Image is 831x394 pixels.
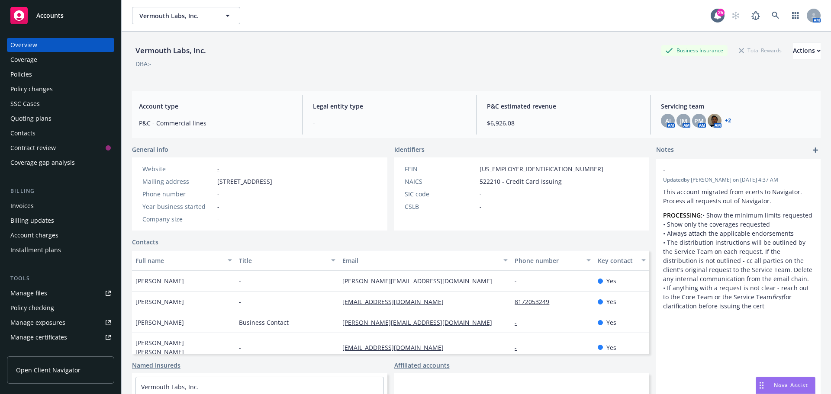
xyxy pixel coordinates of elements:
span: - [480,202,482,211]
div: FEIN [405,164,476,173]
div: Coverage gap analysis [10,156,75,170]
span: - [239,343,241,352]
a: Installment plans [7,243,114,257]
div: Tools [7,274,114,283]
a: [PERSON_NAME][EMAIL_ADDRESS][DOMAIN_NAME] [342,277,499,285]
span: Yes [606,318,616,327]
span: Updated by [PERSON_NAME] on [DATE] 4:37 AM [663,176,814,184]
div: Year business started [142,202,214,211]
div: Policies [10,67,32,81]
div: Vermouth Labs, Inc. [132,45,209,56]
div: CSLB [405,202,476,211]
div: Total Rewards [734,45,786,56]
a: Coverage gap analysis [7,156,114,170]
em: first [772,293,783,301]
a: - [217,165,219,173]
a: Policy checking [7,301,114,315]
span: Open Client Navigator [16,365,81,375]
a: Manage claims [7,345,114,359]
div: Business Insurance [661,45,728,56]
a: Vermouth Labs, Inc. [141,383,199,391]
div: Full name [135,256,222,265]
div: Phone number [515,256,581,265]
a: [EMAIL_ADDRESS][DOMAIN_NAME] [342,298,451,306]
div: SSC Cases [10,97,40,111]
div: Actions [793,42,821,59]
span: - [239,297,241,306]
span: [PERSON_NAME] [PERSON_NAME] [135,338,232,356]
a: Manage files [7,286,114,300]
a: SSC Cases [7,97,114,111]
a: Policy changes [7,82,114,96]
div: Overview [10,38,37,52]
span: - [480,189,482,199]
a: Switch app [787,7,804,24]
button: Nova Assist [756,377,815,394]
span: $6,926.08 [487,119,640,128]
div: Policy changes [10,82,53,96]
button: Title [235,250,339,271]
p: This account migrated from ecerts to Navigator. Process all requests out of Navigator. [663,187,814,205]
span: Business Contact [239,318,289,327]
div: SIC code [405,189,476,199]
span: P&C - Commercial lines [139,119,292,128]
span: General info [132,145,168,154]
a: - [515,318,524,327]
a: Overview [7,38,114,52]
div: NAICS [405,177,476,186]
span: [STREET_ADDRESS] [217,177,272,186]
a: Contract review [7,141,114,155]
a: Manage exposures [7,316,114,330]
span: [PERSON_NAME] [135,318,184,327]
p: • Show the minimum limits requested • Show only the coverages requested • Always attach the appli... [663,211,814,311]
button: Full name [132,250,235,271]
a: Affiliated accounts [394,361,450,370]
a: Policies [7,67,114,81]
span: P&C estimated revenue [487,102,640,111]
button: Email [339,250,511,271]
a: - [515,343,524,352]
span: Yes [606,276,616,285]
a: Accounts [7,3,114,28]
div: -Updatedby [PERSON_NAME] on [DATE] 4:37 AMThis account migrated from ecerts to Navigator. Process... [656,159,821,317]
div: Billing [7,187,114,195]
div: Title [239,256,326,265]
div: Contract review [10,141,56,155]
span: - [313,119,466,128]
a: Contacts [7,126,114,140]
a: Manage certificates [7,330,114,344]
a: [EMAIL_ADDRESS][DOMAIN_NAME] [342,343,451,352]
div: Email [342,256,498,265]
span: Identifiers [394,145,425,154]
span: JM [680,116,687,125]
a: Invoices [7,199,114,213]
div: Key contact [598,256,636,265]
span: Yes [606,343,616,352]
a: Report a Bug [747,7,764,24]
span: [US_EMPLOYER_IDENTIFICATION_NUMBER] [480,164,603,173]
span: - [663,166,791,175]
div: Policy checking [10,301,54,315]
span: Account type [139,102,292,111]
span: - [217,202,219,211]
span: AJ [665,116,671,125]
span: PM [694,116,704,125]
div: Invoices [10,199,34,213]
span: - [217,215,219,224]
span: Notes [656,145,674,155]
button: Phone number [511,250,594,271]
img: photo [708,114,721,128]
span: - [239,276,241,285]
span: - [217,189,219,199]
a: Coverage [7,53,114,67]
div: Website [142,164,214,173]
div: Contacts [10,126,35,140]
span: Vermouth Labs, Inc. [139,11,214,20]
span: Servicing team [661,102,814,111]
div: Manage files [10,286,47,300]
a: [PERSON_NAME][EMAIL_ADDRESS][DOMAIN_NAME] [342,318,499,327]
a: Contacts [132,237,158,247]
div: Installment plans [10,243,61,257]
a: Start snowing [727,7,744,24]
